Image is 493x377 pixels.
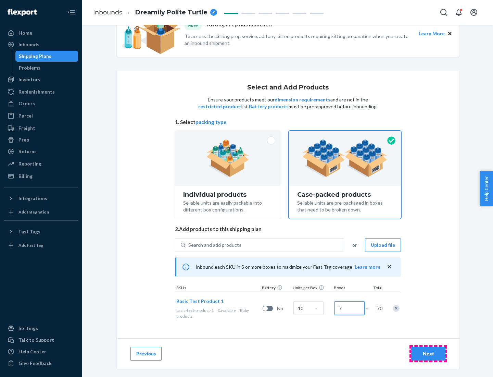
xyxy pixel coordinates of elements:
[175,285,261,292] div: SKUs
[18,41,39,48] div: Inbounds
[18,136,29,143] div: Prep
[247,84,329,91] h1: Select and Add Products
[18,148,37,155] div: Returns
[15,51,78,62] a: Shipping Plans
[185,21,202,30] div: NEW
[64,5,78,19] button: Close Navigation
[18,88,55,95] div: Replenishments
[19,53,51,60] div: Shipping Plans
[4,323,78,334] a: Settings
[437,5,451,19] button: Open Search Box
[367,285,384,292] div: Total
[198,96,378,110] p: Ensure your products meet our and are not in the list. must be pre-approved before inbounding.
[365,305,372,312] span: =
[411,347,445,361] button: Next
[4,74,78,85] a: Inventory
[188,242,241,248] div: Search and add products
[4,207,78,218] a: Add Integration
[18,360,52,367] div: Give Feedback
[8,9,37,16] img: Flexport logo
[15,62,78,73] a: Problems
[18,76,40,83] div: Inventory
[175,226,401,233] span: 2. Add products to this shipping plan
[386,263,393,270] button: close
[135,8,207,17] span: Dreamily Polite Turtle
[446,30,454,37] button: Close
[4,86,78,97] a: Replenishments
[4,193,78,204] button: Integrations
[18,160,41,167] div: Reporting
[4,39,78,50] a: Inbounds
[291,285,332,292] div: Units per Box
[18,112,33,119] div: Parcel
[452,5,466,19] button: Open notifications
[393,305,400,312] div: Remove Item
[365,238,401,252] button: Upload file
[207,21,272,30] p: Kitting Prep has launched
[130,347,162,361] button: Previous
[18,100,35,107] div: Orders
[4,346,78,357] a: Help Center
[419,30,445,37] button: Learn More
[376,305,382,312] span: 70
[4,158,78,169] a: Reporting
[218,308,236,313] span: 0 available
[480,171,493,206] button: Help Center
[176,307,260,319] div: Baby products
[176,298,224,304] span: Basic Test Product 1
[19,64,40,71] div: Problems
[355,264,380,270] button: Learn more
[18,125,35,132] div: Freight
[297,191,393,198] div: Case-packed products
[4,27,78,38] a: Home
[417,350,440,357] div: Next
[4,146,78,157] a: Returns
[4,335,78,345] a: Talk to Support
[18,29,32,36] div: Home
[18,209,49,215] div: Add Integration
[4,134,78,145] a: Prep
[277,305,291,312] span: No
[302,139,388,177] img: case-pack.59cecea509d18c883b923b81aeac6d0b.png
[4,226,78,237] button: Fast Tags
[249,103,289,110] button: Battery products
[175,257,401,277] div: Inbound each SKU in 5 or more boxes to maximize your Fast Tag coverage
[261,285,291,292] div: Battery
[18,173,33,180] div: Billing
[4,110,78,121] a: Parcel
[297,198,393,213] div: Sellable units are pre-packaged in boxes that need to be broken down.
[18,195,47,202] div: Integrations
[198,103,241,110] button: restricted product
[293,301,324,315] input: Case Quantity
[334,301,365,315] input: Number of boxes
[195,119,227,126] button: packing type
[88,2,223,23] ol: breadcrumbs
[467,5,481,19] button: Open account menu
[176,298,224,305] button: Basic Test Product 1
[183,191,273,198] div: Individual products
[332,285,367,292] div: Boxes
[4,240,78,251] a: Add Fast Tag
[352,242,357,248] span: or
[275,96,330,103] button: dimension requirements
[4,358,78,369] button: Give Feedback
[4,123,78,134] a: Freight
[183,198,273,213] div: Sellable units are easily packable into different box configurations.
[175,119,401,126] span: 1. Select
[93,9,122,16] a: Inbounds
[185,33,413,47] p: To access the kitting prep service, add any kitted products requiring kitting preparation when yo...
[206,139,249,177] img: individual-pack.facf35554cb0f1810c75b2bd6df2d64e.png
[18,242,43,248] div: Add Fast Tag
[18,228,40,235] div: Fast Tags
[18,348,46,355] div: Help Center
[4,98,78,109] a: Orders
[18,337,54,343] div: Talk to Support
[18,325,38,332] div: Settings
[176,308,214,313] span: basic-test-product-1
[4,171,78,182] a: Billing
